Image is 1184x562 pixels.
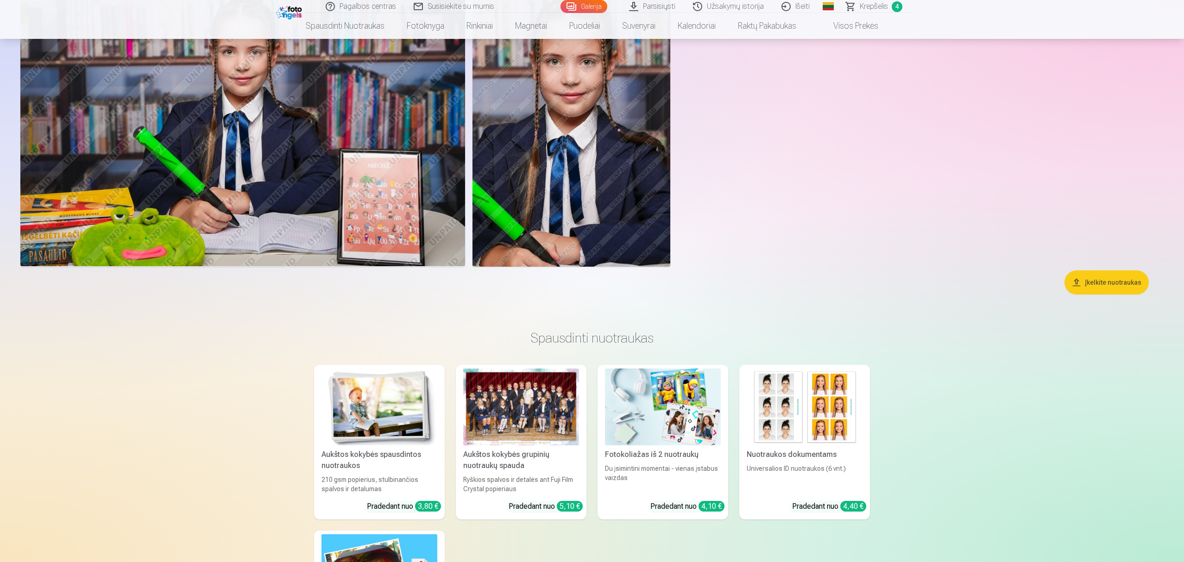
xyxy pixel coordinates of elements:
[807,13,889,39] a: Visos prekės
[314,365,445,520] a: Aukštos kokybės spausdintos nuotraukos Aukštos kokybės spausdintos nuotraukos210 gsm popierius, s...
[892,1,902,12] span: 4
[460,449,583,471] div: Aukštos kokybės grupinių nuotraukų spauda
[276,4,304,19] img: /fa2
[318,449,441,471] div: Aukštos kokybės spausdintos nuotraukos
[743,449,866,460] div: Nuotraukos dokumentams
[460,475,583,493] div: Ryškios spalvos ir detalės ant Fuji Film Crystal popieriaus
[792,501,866,512] div: Pradedant nuo
[318,475,441,493] div: 210 gsm popierius, stulbinančios spalvos ir detalumas
[504,13,558,39] a: Magnetai
[727,13,807,39] a: Raktų pakabukas
[743,464,866,493] div: Universalios ID nuotraukos (6 vnt.)
[509,501,583,512] div: Pradedant nuo
[415,501,441,512] div: 3,80 €
[321,368,437,446] img: Aukštos kokybės spausdintos nuotraukos
[605,368,721,446] img: Fotokoliažas iš 2 nuotraukų
[840,501,866,512] div: 4,40 €
[558,13,611,39] a: Puodeliai
[860,1,888,12] span: Krepšelis
[611,13,667,39] a: Suvenyrai
[295,13,396,39] a: Spausdinti nuotraukas
[601,464,724,493] div: Du įsimintini momentai - vienas įstabus vaizdas
[598,365,728,520] a: Fotokoliažas iš 2 nuotraukųFotokoliažas iš 2 nuotraukųDu įsimintini momentai - vienas įstabus vai...
[601,449,724,460] div: Fotokoliažas iš 2 nuotraukų
[739,365,870,520] a: Nuotraukos dokumentamsNuotraukos dokumentamsUniversalios ID nuotraukos (6 vnt.)Pradedant nuo 4,40 €
[456,365,586,520] a: Aukštos kokybės grupinių nuotraukų spaudaRyškios spalvos ir detalės ant Fuji Film Crystal popieri...
[557,501,583,512] div: 5,10 €
[367,501,441,512] div: Pradedant nuo
[699,501,724,512] div: 4,10 €
[650,501,724,512] div: Pradedant nuo
[455,13,504,39] a: Rinkiniai
[667,13,727,39] a: Kalendoriai
[1064,270,1149,294] button: Įkelkite nuotraukas
[396,13,455,39] a: Fotoknyga
[321,330,863,346] h3: Spausdinti nuotraukas
[747,368,863,446] img: Nuotraukos dokumentams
